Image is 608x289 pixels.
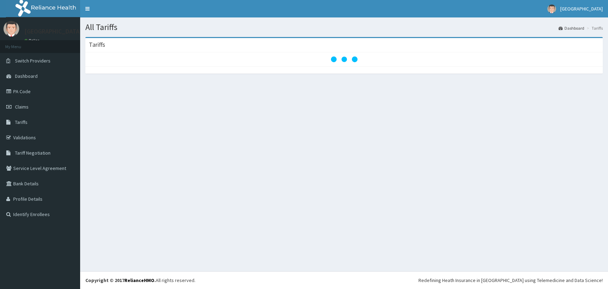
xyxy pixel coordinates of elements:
[560,6,603,12] span: [GEOGRAPHIC_DATA]
[15,119,28,125] span: Tariffs
[330,45,358,73] svg: audio-loading
[3,21,19,37] img: User Image
[585,25,603,31] li: Tariffs
[547,5,556,13] img: User Image
[15,73,38,79] span: Dashboard
[559,25,584,31] a: Dashboard
[15,58,51,64] span: Switch Providers
[80,271,608,289] footer: All rights reserved.
[15,104,29,110] span: Claims
[124,277,154,283] a: RelianceHMO
[418,277,603,284] div: Redefining Heath Insurance in [GEOGRAPHIC_DATA] using Telemedicine and Data Science!
[89,42,105,48] h3: Tariffs
[85,23,603,32] h1: All Tariffs
[15,150,51,156] span: Tariff Negotiation
[24,28,82,35] p: [GEOGRAPHIC_DATA]
[24,38,41,43] a: Online
[85,277,156,283] strong: Copyright © 2017 .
